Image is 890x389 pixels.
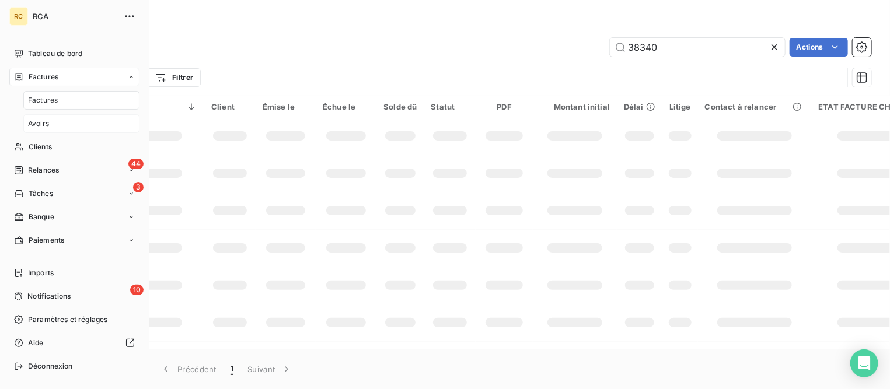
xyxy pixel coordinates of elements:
span: 3 [133,182,144,192]
span: Paiements [29,235,64,246]
a: Imports [9,264,139,282]
button: Actions [790,38,848,57]
span: 1 [231,363,233,375]
a: Paramètres et réglages [9,310,139,329]
span: Déconnexion [28,361,73,372]
div: Échue le [323,102,369,111]
div: Émise le [263,102,309,111]
span: Factures [29,72,58,82]
a: Aide [9,334,139,352]
a: Factures [23,91,139,110]
div: PDF [483,102,525,111]
a: 44Relances [9,161,139,180]
span: Avoirs [28,118,49,129]
a: Clients [9,138,139,156]
span: Factures [28,95,58,106]
span: Clients [29,142,52,152]
span: Tâches [29,188,53,199]
a: FacturesFacturesAvoirs [9,68,139,133]
span: 10 [130,285,144,295]
a: Banque [9,208,139,226]
a: 3Tâches [9,184,139,203]
div: Contact à relancer [705,102,805,111]
button: Suivant [240,357,299,381]
button: Précédent [153,357,224,381]
a: Avoirs [23,114,139,133]
div: Client [211,102,249,111]
span: Aide [28,338,44,348]
span: Banque [29,212,54,222]
span: Tableau de bord [28,48,82,59]
span: 44 [128,159,144,169]
div: Statut [431,102,469,111]
div: Montant initial [540,102,610,111]
button: 1 [224,357,240,381]
span: Imports [28,268,54,278]
span: Notifications [27,291,71,302]
div: Open Intercom Messenger [850,349,878,377]
input: Rechercher [610,38,785,57]
button: Filtrer [147,68,201,87]
span: Relances [28,165,59,176]
div: Solde dû [383,102,417,111]
div: Litige [669,102,691,111]
span: Paramètres et réglages [28,314,107,325]
span: RCA [33,12,117,21]
a: Tableau de bord [9,44,139,63]
div: Délai [624,102,655,111]
div: RC [9,7,28,26]
a: Paiements [9,231,139,250]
